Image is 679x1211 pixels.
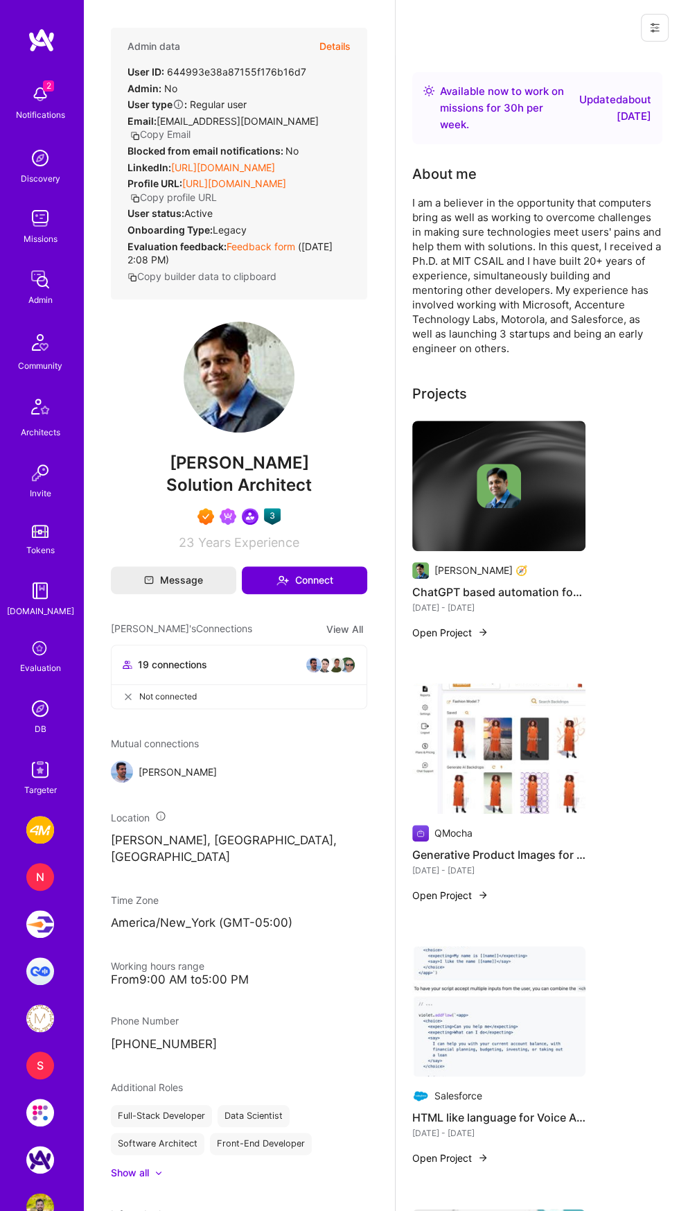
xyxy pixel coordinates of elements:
[144,575,154,585] i: icon Mail
[23,1146,58,1174] a: A.Team: AI solutions program manager
[171,162,275,173] a: [URL][DOMAIN_NAME]
[184,322,294,433] img: User Avatar
[434,1089,482,1103] div: Salesforce
[26,577,54,604] img: guide book
[26,756,54,783] img: Skill Targeter
[24,232,58,246] div: Missions
[127,272,137,282] i: icon Copy
[220,508,236,525] img: Been on Mission
[434,826,473,840] div: QMocha
[7,604,74,618] div: [DOMAIN_NAME]
[127,240,351,267] div: ( [DATE] 2:08 PM )
[123,691,134,702] i: icon CloseGray
[412,421,585,551] img: cover
[477,464,521,508] img: Company logo
[111,1105,212,1127] div: Full-Stack Developer
[111,760,133,783] img: Gonçalo Peres
[412,383,467,404] div: Projects
[184,207,213,219] span: Active
[26,816,54,844] img: 4M Analytics: Web-based subsurface-mapping tool
[306,656,322,673] img: avatar
[28,637,53,661] i: icon SelectionTeam
[20,661,61,675] div: Evaluation
[111,1166,149,1180] div: Show all
[197,508,214,525] img: Exceptional A.Teamer
[18,359,62,373] div: Community
[412,626,488,640] button: Open Project
[130,191,217,204] button: Copy profile URL
[412,1108,585,1126] h4: HTML like language for Voice Apps
[111,566,236,594] button: Message
[111,1133,204,1155] div: Software Architect
[26,265,54,293] img: admin teamwork
[423,85,434,96] img: Availability
[218,1105,290,1127] div: Data Scientist
[412,946,585,1077] img: HTML like language for Voice Apps
[26,80,54,108] img: bell
[322,622,367,637] button: View All
[111,737,367,751] span: Mutual connections
[26,543,55,557] div: Tokens
[242,566,367,594] button: Connect
[166,475,312,495] span: Solution Architect
[111,810,367,824] div: Location
[28,28,55,53] img: logo
[23,1004,58,1032] a: E.j beyond me: eCommerce Mobile App
[198,535,299,550] span: Years Experience
[477,627,488,638] img: arrow-right
[339,656,355,673] img: avatar
[317,656,333,673] img: avatar
[111,833,367,866] p: [PERSON_NAME], [GEOGRAPHIC_DATA], [GEOGRAPHIC_DATA]
[43,80,54,92] span: 2
[127,162,171,173] strong: LinkedIn:
[24,783,57,797] div: Targeter
[130,193,140,203] i: icon Copy
[127,270,276,284] button: Copy builder data to clipboard
[127,145,285,157] strong: Blocked from email notifications:
[412,683,585,814] img: Generative Product Images for Commerce
[173,98,184,110] i: Help
[23,910,58,938] a: Velocity: Enabling Developers Create Isolated Environments, Easily.
[412,825,429,842] img: Company logo
[319,28,351,65] button: Details
[276,574,289,586] i: icon Connect
[24,392,57,426] img: Architects
[412,1151,488,1165] button: Open Project
[213,224,247,236] span: legacy
[127,98,247,112] div: Regular user
[412,601,585,615] div: [DATE] - [DATE]
[26,1052,54,1079] div: S
[504,101,518,114] span: 30
[16,108,65,122] div: Notifications
[23,1099,58,1126] a: Evinced: AI-Agents Accessibility Solution
[138,658,207,672] span: 19 connections
[111,915,367,932] p: America/New_York (GMT-05:00 )
[130,128,191,141] button: Copy Email
[412,846,585,864] h4: Generative Product Images for Commerce
[111,1015,179,1027] span: Phone Number
[412,1126,585,1140] div: [DATE] - [DATE]
[412,889,488,903] button: Open Project
[111,1036,367,1053] p: [PHONE_NUMBER]
[127,98,187,110] strong: User type :
[111,645,367,709] button: 19 connectionsavataravataravataravatarNot connected
[111,453,367,473] span: [PERSON_NAME]
[412,1088,429,1104] img: Company logo
[127,115,157,127] strong: Email:
[477,889,488,900] img: arrow-right
[412,195,662,356] div: I am a believer in the opportunity that computers bring as well as working to overcome challenges...
[130,131,140,141] i: icon Copy
[21,172,60,186] div: Discovery
[26,863,54,891] div: N
[26,204,54,232] img: teamwork
[242,508,258,525] img: Community leader
[111,1081,183,1093] span: Additional Roles
[434,564,527,577] div: [PERSON_NAME] 🧭
[26,144,54,172] img: discovery
[30,487,51,500] div: Invite
[127,207,184,219] strong: User status:
[179,536,194,550] span: 23
[26,459,54,487] img: Invite
[111,960,204,972] span: Working hours range
[23,1052,58,1079] a: S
